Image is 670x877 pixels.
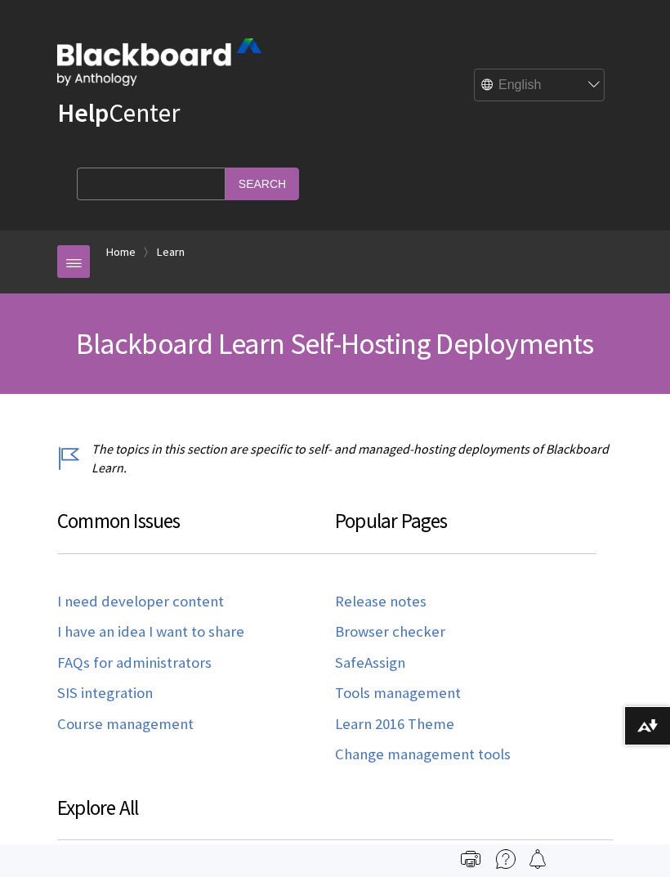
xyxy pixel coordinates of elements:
[157,242,185,262] a: Learn
[57,506,335,554] h3: Common Issues
[335,715,454,734] a: Learn 2016 Theme
[57,623,244,642] a: I have an idea I want to share
[226,168,299,199] input: Search
[57,793,613,841] h3: Explore All
[57,715,194,734] a: Course management
[57,654,212,673] a: FAQs for administrators
[76,325,593,362] span: Blackboard Learn Self-Hosting Deployments
[57,593,224,611] a: I need developer content
[475,69,605,102] select: Site Language Selector
[335,654,405,673] a: SafeAssign
[57,38,261,86] img: Blackboard by Anthology
[461,849,480,869] img: Print
[335,506,596,554] h3: Popular Pages
[57,96,109,129] strong: Help
[57,96,180,129] a: HelpCenter
[106,242,136,262] a: Home
[528,849,547,869] img: Follow this page
[57,684,153,703] a: SIS integration
[57,440,613,477] p: The topics in this section are specific to self- and managed-hosting deployments of Blackboard Le...
[335,593,427,611] a: Release notes
[335,745,511,764] a: Change management tools
[335,623,445,642] a: Browser checker
[335,684,461,703] a: Tools management
[496,849,516,869] img: More help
